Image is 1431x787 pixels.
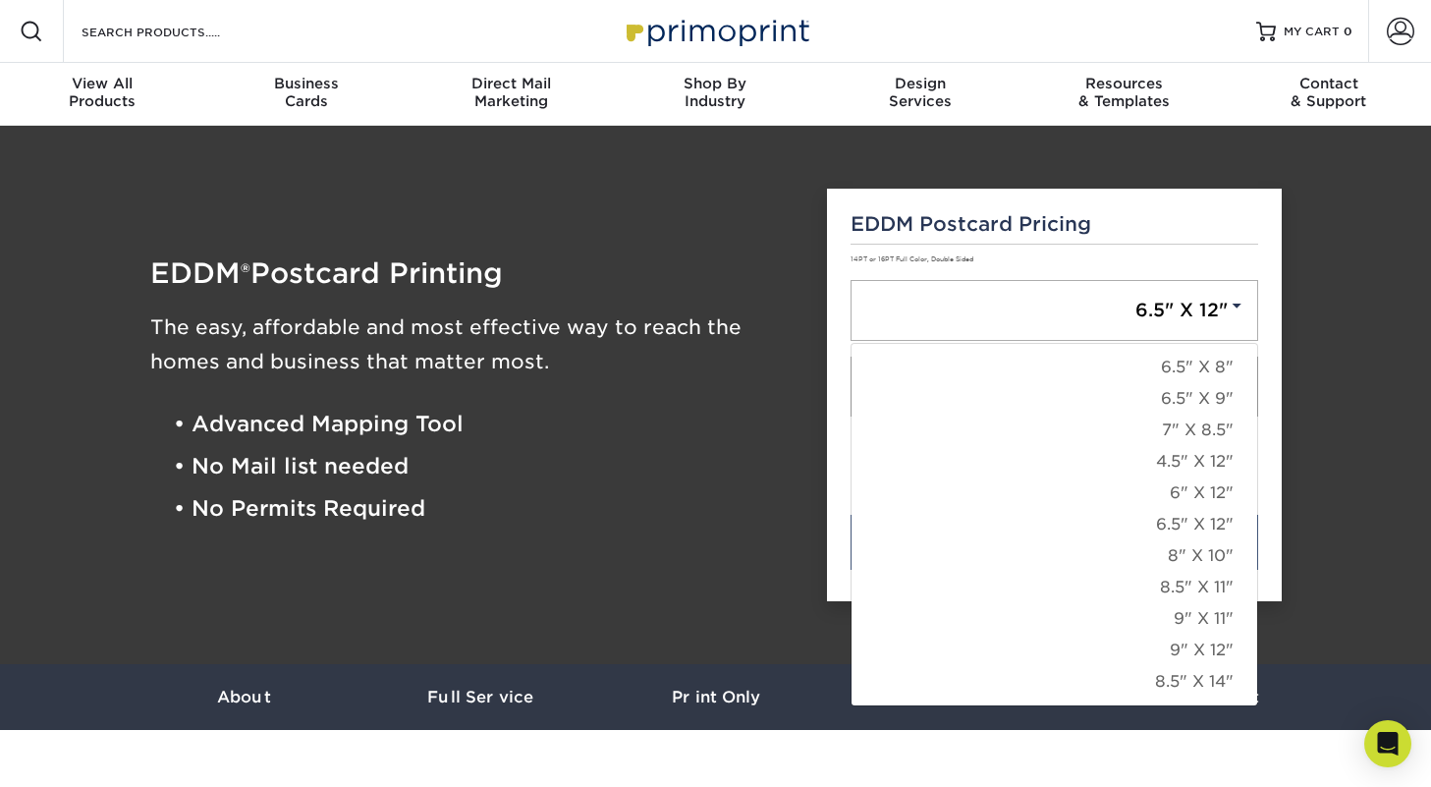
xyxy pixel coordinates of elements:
a: Print Only [598,664,834,730]
h3: Full Service [362,688,598,706]
a: 7" X 8.5" [852,415,1257,446]
a: Direct MailMarketing [409,63,613,126]
a: BusinessCards [204,63,409,126]
a: 4.5" X 12" [852,446,1257,478]
a: Resources [834,664,1070,730]
span: Direct Mail [409,75,613,92]
span: MY CART [1284,24,1340,40]
div: & Templates [1022,75,1227,110]
a: 6.5" X 8" [852,352,1257,383]
div: Open Intercom Messenger [1364,720,1411,767]
span: 0 [1344,25,1352,38]
span: Resources [1022,75,1227,92]
h3: Resources [834,688,1070,706]
a: About [127,664,362,730]
span: ® [241,258,250,287]
div: Services [818,75,1022,110]
h1: EDDM Postcard Printing [150,259,798,287]
li: • No Mail list needed [174,445,798,487]
div: 6.5" X 12" [851,343,1258,706]
span: Business [204,75,409,92]
a: 6.5" X 12" [852,509,1257,540]
div: Marketing [409,75,613,110]
div: Industry [613,75,817,110]
li: • Advanced Mapping Tool [174,403,798,445]
h3: About [127,688,362,706]
a: 8.5" X 11" [852,572,1257,603]
li: • No Permits Required [174,488,798,531]
span: Contact [1227,75,1431,92]
a: Contact& Support [1227,63,1431,126]
a: Full Service [362,664,598,730]
a: Shop ByIndustry [613,63,817,126]
span: Design [818,75,1022,92]
a: 6.5" X 9" [852,383,1257,415]
small: 14PT or 16PT Full Color, Double Sided [851,255,973,263]
a: 9" X 12" [852,635,1257,666]
img: Primoprint [618,10,814,52]
a: 6" X 12" [852,478,1257,509]
h5: EDDM Postcard Pricing [851,212,1258,236]
input: SEARCH PRODUCTS..... [80,20,271,43]
a: 8" X 10" [852,540,1257,572]
h3: Print Only [598,688,834,706]
a: 8.5" X 14" [852,666,1257,698]
a: Resources& Templates [1022,63,1227,126]
a: 6.5" X 12" [851,280,1258,341]
h3: The easy, affordable and most effective way to reach the homes and business that matter most. [150,310,798,379]
span: Shop By [613,75,817,92]
a: 9" X 11" [852,603,1257,635]
a: DesignServices [818,63,1022,126]
div: Cards [204,75,409,110]
div: & Support [1227,75,1431,110]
